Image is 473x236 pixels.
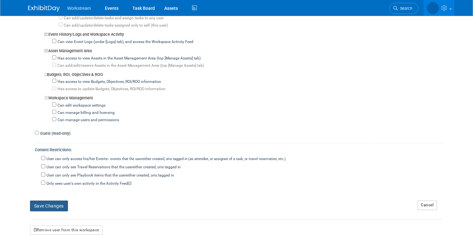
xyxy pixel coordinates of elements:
label: Can add/edit/reserve Assets in the Asset Management Area (top [Manage Assets] tab) [56,63,204,69]
div: Budgets, ROI, Objectives & ROO [44,69,443,78]
label: Has access to view Budgets, Objectives, ROI/ROO information [56,79,161,85]
div: Content Restrictions: [35,143,443,155]
label: Can manage billing and licensing [56,110,115,116]
span: Search [398,6,412,11]
div: Event History/Logs and Workspace Activity [44,28,443,38]
img: ExhibitDay [28,5,60,12]
img: Tatia Meghdadi [427,2,439,14]
label: User can only access his/her Events [45,156,286,162]
button: Remove user from this workspace [30,226,103,235]
label: User can only see Playbook items that the user is tagged in [45,173,174,178]
label: User can only see Travel Reservations that the user is tagged in [45,165,181,170]
label: Can edit workspace settings [56,103,106,109]
div: Asset Management Area [44,45,443,54]
label: Guest (read-only) [39,131,70,137]
label: Can add/update/delete tasks and assign tasks to any user [63,16,164,21]
label: Has access to update Budgets, Objectives, ROI/ROO information [56,86,166,92]
span: -- events that the user is tagged in (as attendee, or assignee of a task, or travel reservation, ... [107,157,286,161]
span: either created, or [142,157,169,161]
label: Can view Event Logs (under [Logs] tab), and access the Workspace Activity Feed [56,39,193,45]
span: either created, or [126,173,154,177]
a: Cancel [417,201,437,210]
button: Save Changes [30,201,68,211]
div: Workspace Management [44,92,443,101]
span: either created, or [133,165,161,169]
label: Only sees user's own activity in the Activity Feed [45,181,131,187]
label: Has access to view Assets in the Asset Management Area (top [Manage Assets] tab) [56,56,201,61]
label: Can add/update/delete tasks assigned only to self (this user) [63,23,168,28]
label: Can manage users and permissions [56,117,119,123]
a: Search [389,3,418,14]
span: Workstream [67,6,91,11]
